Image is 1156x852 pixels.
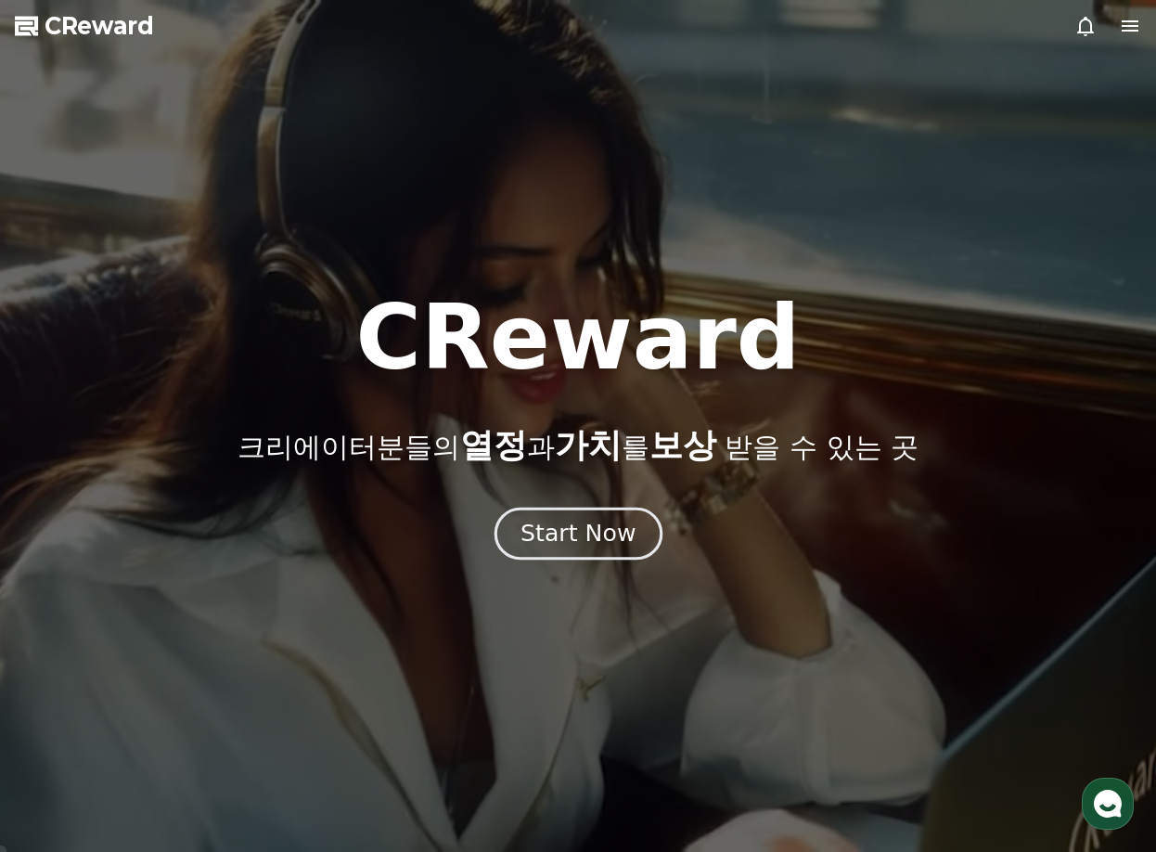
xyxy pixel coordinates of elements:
[45,11,154,41] span: CReward
[122,588,239,635] a: 대화
[355,293,800,382] h1: CReward
[649,426,716,464] span: 보상
[460,426,527,464] span: 열정
[170,617,192,632] span: 대화
[6,588,122,635] a: 홈
[58,616,70,631] span: 홈
[239,588,356,635] a: 설정
[238,427,918,464] p: 크리에이터분들의 과 를 받을 수 있는 곳
[498,527,659,545] a: Start Now
[15,11,154,41] a: CReward
[555,426,622,464] span: 가치
[287,616,309,631] span: 설정
[520,518,636,549] div: Start Now
[494,508,661,561] button: Start Now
